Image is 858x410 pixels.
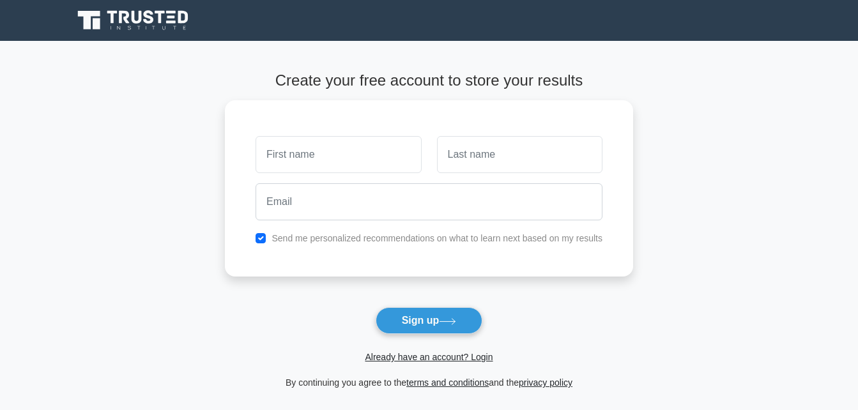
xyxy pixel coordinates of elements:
[217,375,641,390] div: By continuing you agree to the and the
[256,136,421,173] input: First name
[365,352,493,362] a: Already have an account? Login
[437,136,602,173] input: Last name
[256,183,602,220] input: Email
[376,307,483,334] button: Sign up
[225,72,633,90] h4: Create your free account to store your results
[272,233,602,243] label: Send me personalized recommendations on what to learn next based on my results
[406,377,489,388] a: terms and conditions
[519,377,572,388] a: privacy policy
